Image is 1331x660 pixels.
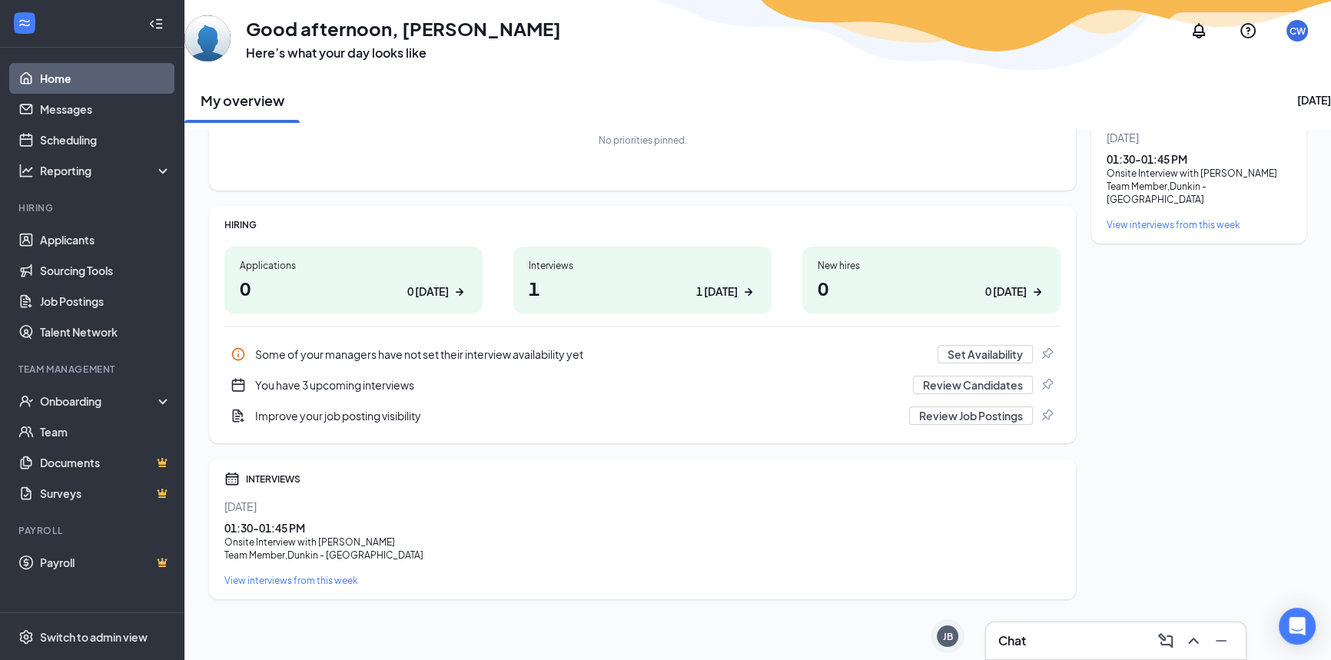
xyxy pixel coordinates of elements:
[40,255,171,286] a: Sourcing Tools
[1209,628,1233,653] button: Minimize
[224,370,1060,400] a: CalendarNewYou have 3 upcoming interviewsReview CandidatesPin
[224,370,1060,400] div: You have 3 upcoming interviews
[231,377,246,393] svg: CalendarNew
[40,629,148,645] div: Switch to admin view
[224,339,1060,370] a: InfoSome of your managers have not set their interview availability yetSet AvailabilityPin
[18,524,168,537] div: Payroll
[529,275,756,301] h1: 1
[255,347,928,362] div: Some of your managers have not set their interview availability yet
[1039,408,1054,423] svg: Pin
[148,16,164,32] svg: Collapse
[255,377,904,393] div: You have 3 upcoming interviews
[224,339,1060,370] div: Some of your managers have not set their interview availability yet
[985,284,1027,300] div: 0 [DATE]
[40,478,171,509] a: SurveysCrown
[40,286,171,317] a: Job Postings
[599,134,687,147] div: No priorities pinned.
[802,247,1060,313] a: New hires00 [DATE]ArrowRight
[18,363,168,376] div: Team Management
[201,91,284,110] h2: My overview
[818,275,1045,301] h1: 0
[513,247,772,313] a: Interviews11 [DATE]ArrowRight
[224,574,1060,587] a: View interviews from this week
[40,94,171,124] a: Messages
[1039,347,1054,362] svg: Pin
[224,471,240,486] svg: Calendar
[18,201,168,214] div: Hiring
[246,473,1060,486] div: INTERVIEWS
[818,259,1045,272] div: New hires
[18,629,34,645] svg: Settings
[1157,632,1175,650] svg: ComposeMessage
[1107,130,1291,145] div: [DATE]
[696,284,738,300] div: 1 [DATE]
[246,45,561,61] h3: Here’s what your day looks like
[40,317,171,347] a: Talent Network
[1107,180,1291,206] div: Team Member , Dunkin - [GEOGRAPHIC_DATA]
[40,547,171,578] a: PayrollCrown
[224,247,483,313] a: Applications00 [DATE]ArrowRight
[184,15,231,61] img: Crystal Wagner
[40,416,171,447] a: Team
[1239,22,1257,40] svg: QuestionInfo
[240,259,467,272] div: Applications
[1107,218,1291,231] a: View interviews from this week
[452,284,467,300] svg: ArrowRight
[1297,92,1331,108] div: [DATE]
[1279,608,1316,645] div: Open Intercom Messenger
[529,259,756,272] div: Interviews
[1030,284,1045,300] svg: ArrowRight
[1290,25,1306,38] div: CW
[240,275,467,301] h1: 0
[18,393,34,409] svg: UserCheck
[224,536,1060,549] div: Onsite Interview with [PERSON_NAME]
[407,284,449,300] div: 0 [DATE]
[224,400,1060,431] a: DocumentAddImprove your job posting visibilityReview Job PostingsPin
[943,630,953,643] div: JB
[913,376,1033,394] button: Review Candidates
[741,284,756,300] svg: ArrowRight
[224,499,1060,514] div: [DATE]
[40,163,172,178] div: Reporting
[224,400,1060,431] div: Improve your job posting visibility
[18,163,34,178] svg: Analysis
[1107,167,1291,180] div: Onsite Interview with [PERSON_NAME]
[1212,632,1230,650] svg: Minimize
[40,224,171,255] a: Applicants
[246,15,561,41] h1: Good afternoon, [PERSON_NAME]
[17,15,32,31] svg: WorkstreamLogo
[1181,628,1206,653] button: ChevronUp
[909,406,1033,425] button: Review Job Postings
[231,408,246,423] svg: DocumentAdd
[1190,22,1208,40] svg: Notifications
[224,218,1060,231] div: HIRING
[1039,377,1054,393] svg: Pin
[40,124,171,155] a: Scheduling
[1184,632,1203,650] svg: ChevronUp
[231,347,246,362] svg: Info
[1107,151,1291,167] div: 01:30 - 01:45 PM
[998,632,1026,649] h3: Chat
[938,345,1033,363] button: Set Availability
[224,549,1060,562] div: Team Member , Dunkin - [GEOGRAPHIC_DATA]
[40,447,171,478] a: DocumentsCrown
[255,408,900,423] div: Improve your job posting visibility
[40,63,171,94] a: Home
[224,520,1060,536] div: 01:30 - 01:45 PM
[1153,628,1178,653] button: ComposeMessage
[40,393,158,409] div: Onboarding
